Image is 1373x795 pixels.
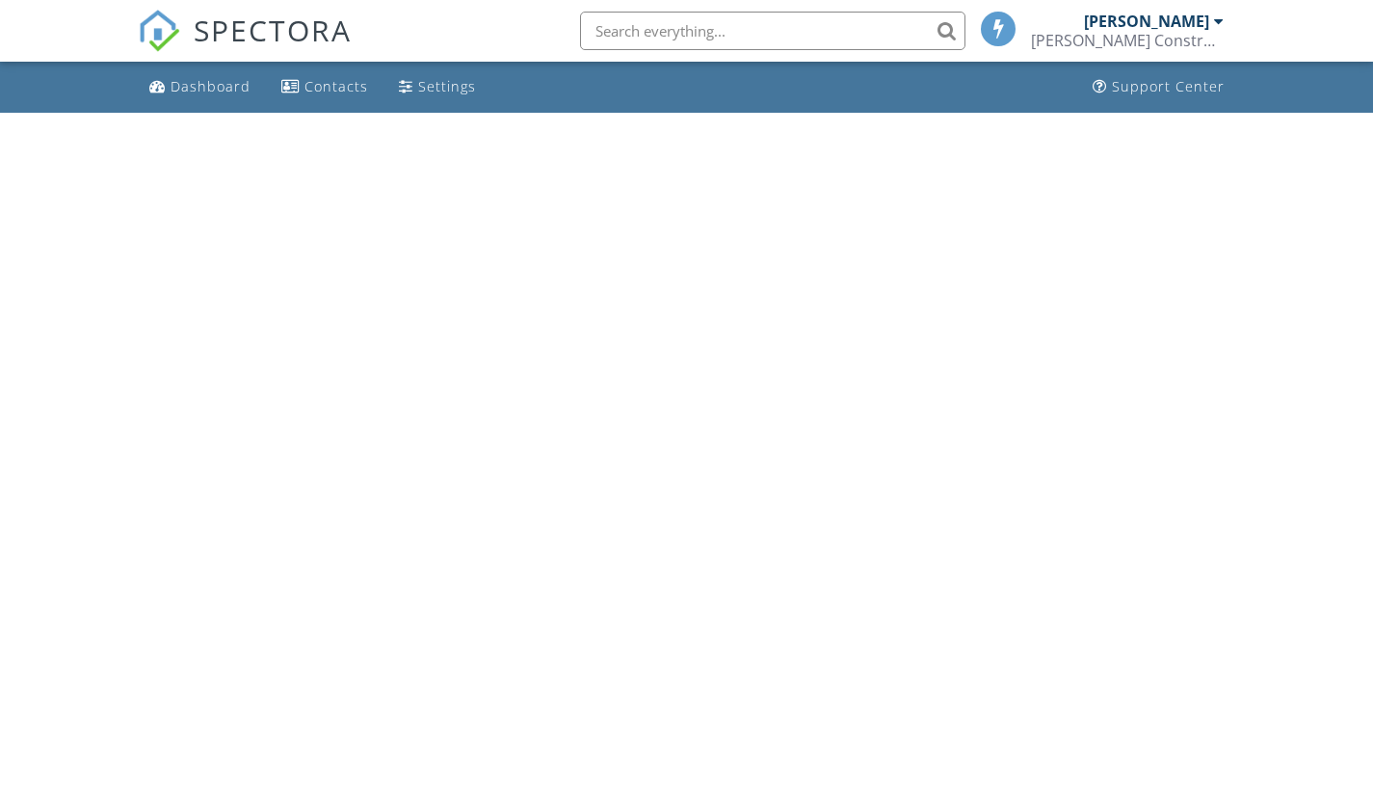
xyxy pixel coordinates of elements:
[1031,31,1224,50] div: Hanson Construction Consulting
[194,10,352,50] span: SPECTORA
[138,26,352,66] a: SPECTORA
[391,69,484,105] a: Settings
[1085,69,1232,105] a: Support Center
[580,12,965,50] input: Search everything...
[171,77,251,95] div: Dashboard
[142,69,258,105] a: Dashboard
[1084,12,1209,31] div: [PERSON_NAME]
[418,77,476,95] div: Settings
[304,77,368,95] div: Contacts
[1112,77,1225,95] div: Support Center
[138,10,180,52] img: The Best Home Inspection Software - Spectora
[274,69,376,105] a: Contacts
